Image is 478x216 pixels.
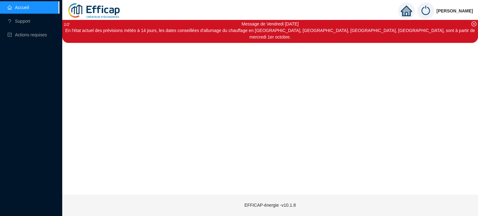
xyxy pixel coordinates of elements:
div: Message de Vendredi [DATE] [63,21,477,27]
span: EFFICAP-énergie - v10.1.8 [245,203,296,208]
i: 1 / 2 [64,22,69,27]
a: homeAccueil [7,5,29,10]
a: questionSupport [7,19,30,24]
span: home [401,5,412,16]
span: check-square [7,33,12,37]
div: En l'état actuel des prévisions météo à 14 jours, les dates conseillées d'allumage du chauffage e... [63,27,477,40]
span: close-circle [471,21,476,26]
img: power [417,2,434,19]
span: Actions requises [15,32,47,37]
span: [PERSON_NAME] [437,1,473,21]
